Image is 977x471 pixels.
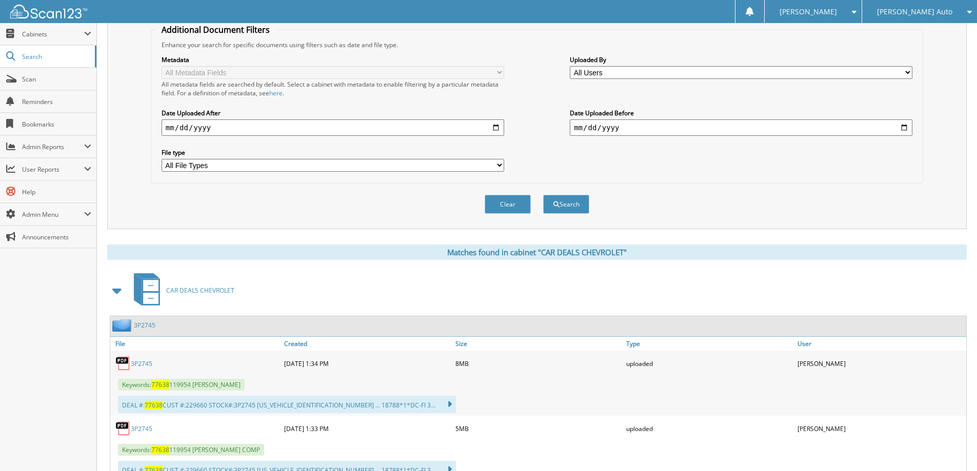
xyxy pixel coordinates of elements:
a: Created [282,337,453,351]
div: 5MB [453,418,624,439]
label: Uploaded By [570,55,912,64]
span: 77638 [151,445,169,454]
span: Bookmarks [22,120,91,129]
div: uploaded [624,353,795,374]
div: [DATE] 1:34 PM [282,353,453,374]
label: Date Uploaded Before [570,109,912,117]
a: Size [453,337,624,351]
a: 3P2745 [134,321,155,330]
span: Search [22,52,90,61]
input: start [162,119,504,136]
div: 8MB [453,353,624,374]
div: [PERSON_NAME] [795,418,966,439]
button: Search [543,195,589,214]
img: scan123-logo-white.svg [10,5,87,18]
span: Admin Reports [22,142,84,151]
img: folder2.png [112,319,134,332]
span: Reminders [22,97,91,106]
span: Keywords: 119954 [PERSON_NAME] COMP [118,444,264,456]
div: [PERSON_NAME] [795,353,966,374]
span: 77638 [151,380,169,389]
span: Help [22,188,91,196]
a: 3P2745 [131,424,152,433]
span: 77638 [145,401,163,409]
span: CAR DEALS CHEVROLET [166,286,234,295]
legend: Additional Document Filters [156,24,275,35]
a: CAR DEALS CHEVROLET [128,270,234,311]
div: All metadata fields are searched by default. Select a cabinet with metadata to enable filtering b... [162,80,504,97]
div: uploaded [624,418,795,439]
span: [PERSON_NAME] [780,9,837,15]
span: User Reports [22,165,84,174]
div: [DATE] 1:33 PM [282,418,453,439]
iframe: Chat Widget [926,422,977,471]
label: Metadata [162,55,504,64]
span: Scan [22,75,91,84]
a: 3P2745 [131,359,152,368]
input: end [570,119,912,136]
span: Keywords: 119954 [PERSON_NAME] [118,379,245,391]
a: Type [624,337,795,351]
span: Announcements [22,233,91,241]
button: Clear [485,195,531,214]
span: Cabinets [22,30,84,38]
a: File [110,337,282,351]
img: PDF.png [115,421,131,436]
a: User [795,337,966,351]
a: here [269,89,283,97]
label: File type [162,148,504,157]
div: Matches found in cabinet "CAR DEALS CHEVROLET" [107,244,967,260]
span: [PERSON_NAME] Auto [877,9,952,15]
label: Date Uploaded After [162,109,504,117]
span: Admin Menu [22,210,84,219]
div: Enhance your search for specific documents using filters such as date and file type. [156,40,918,49]
img: PDF.png [115,356,131,371]
div: DEAL #: CUST #:229660 STOCK#:3P2745 [US_VEHICLE_IDENTIFICATION_NUMBER] ... 18788*1*DC-FI 3... [118,396,456,413]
